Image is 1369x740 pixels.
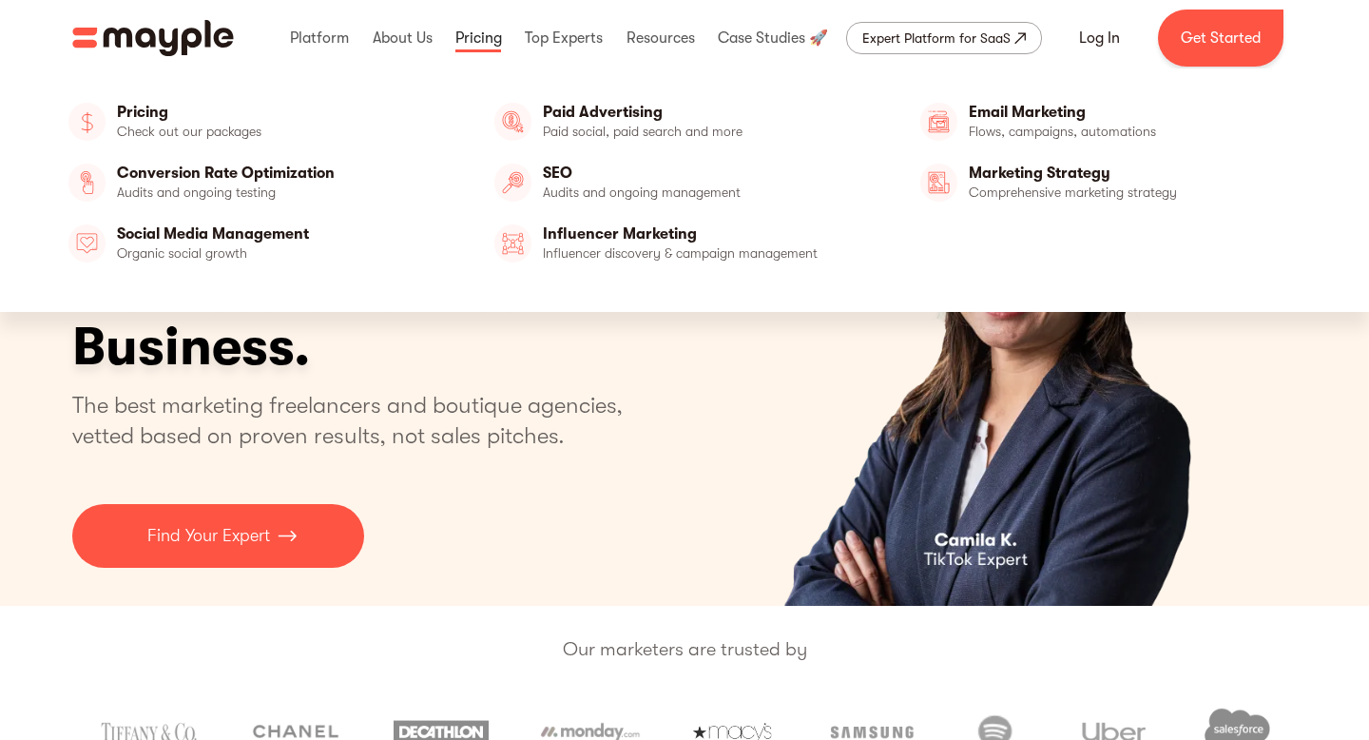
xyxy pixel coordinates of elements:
[1056,15,1143,61] a: Log In
[72,390,646,451] p: The best marketing freelancers and boutique agencies, vetted based on proven results, not sales p...
[846,22,1042,54] a: Expert Platform for SaaS
[1158,10,1283,67] a: Get Started
[451,8,507,68] div: Pricing
[285,8,354,68] div: Platform
[147,523,270,549] p: Find Your Expert
[368,8,437,68] div: About Us
[703,76,1297,606] div: 2 of 4
[72,20,234,56] a: home
[72,504,364,568] a: Find Your Expert
[703,76,1297,606] div: carousel
[862,27,1011,49] div: Expert Platform for SaaS
[622,8,700,68] div: Resources
[72,20,234,56] img: Mayple logo
[520,8,607,68] div: Top Experts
